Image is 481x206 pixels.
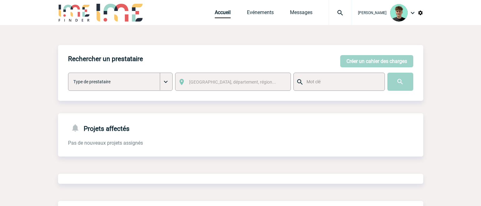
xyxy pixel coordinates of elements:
img: notifications-24-px-g.png [71,123,84,132]
span: [PERSON_NAME] [358,11,386,15]
img: IME-Finder [58,4,91,22]
a: Messages [290,9,312,18]
h4: Projets affectés [68,123,130,132]
h4: Rechercher un prestataire [68,55,143,63]
a: Accueil [215,9,231,18]
input: Submit [387,73,413,91]
input: Mot clé [305,78,379,86]
span: Pas de nouveaux projets assignés [68,140,143,146]
span: [GEOGRAPHIC_DATA], département, région... [189,80,276,85]
img: 131612-0.png [390,4,408,22]
a: Evénements [247,9,274,18]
